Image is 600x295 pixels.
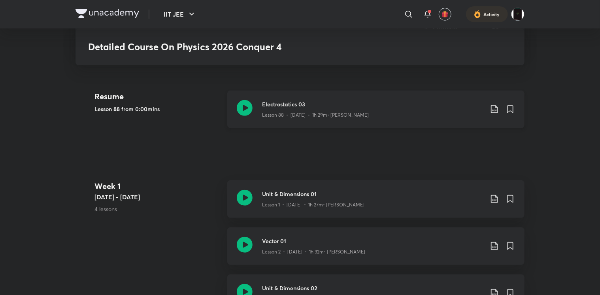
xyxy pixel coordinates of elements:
[94,91,221,102] h4: Resume
[75,9,139,18] img: Company Logo
[75,9,139,20] a: Company Logo
[227,180,525,227] a: Unit & Dimensions 01Lesson 1 • [DATE] • 1h 27m• [PERSON_NAME]
[94,192,221,202] h5: [DATE] - [DATE]
[88,41,398,53] h3: Detailed Course On Physics 2026 Conquer 4
[262,284,483,292] h3: Unit & Dimensions 02
[262,248,365,255] p: Lesson 2 • [DATE] • 1h 32m • [PERSON_NAME]
[442,11,449,18] img: avatar
[262,100,483,108] h3: Electrostatics 03
[474,9,481,19] img: activity
[94,205,221,213] p: 4 lessons
[439,8,451,21] button: avatar
[159,6,201,22] button: IIT JEE
[262,112,369,119] p: Lesson 88 • [DATE] • 1h 29m • [PERSON_NAME]
[262,201,364,208] p: Lesson 1 • [DATE] • 1h 27m • [PERSON_NAME]
[262,237,483,245] h3: Vector 01
[94,180,221,192] h4: Week 1
[227,91,525,138] a: Electrostatics 03Lesson 88 • [DATE] • 1h 29m• [PERSON_NAME]
[227,227,525,274] a: Vector 01Lesson 2 • [DATE] • 1h 32m• [PERSON_NAME]
[511,8,525,21] img: Anurag Agarwal
[94,105,221,113] h5: Lesson 88 from 0:00mins
[262,190,483,198] h3: Unit & Dimensions 01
